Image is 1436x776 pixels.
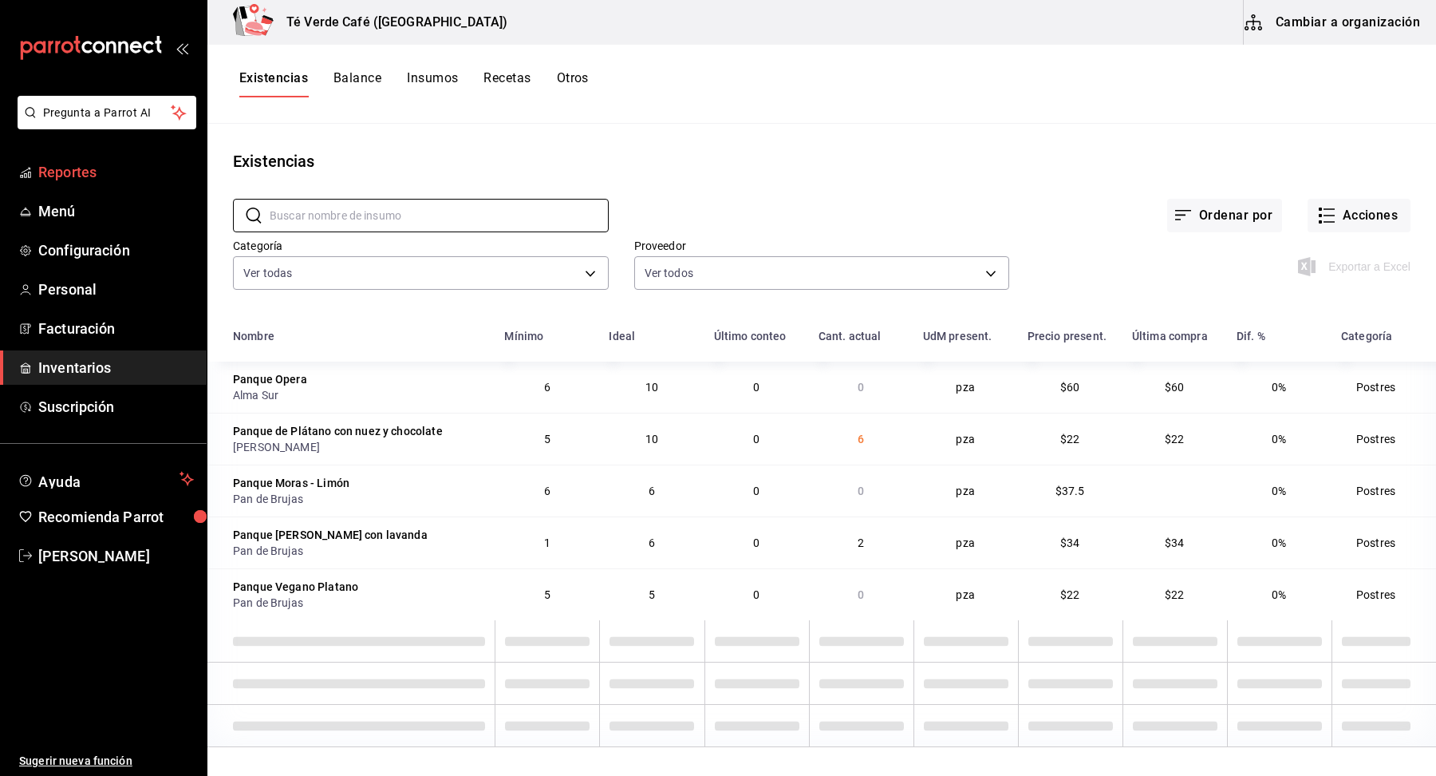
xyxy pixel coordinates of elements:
[753,588,759,601] span: 0
[649,485,655,497] span: 6
[270,200,609,232] input: Buscar nombre de insumo
[913,413,1018,465] td: pza
[38,396,194,418] span: Suscripción
[1165,433,1184,445] span: $22
[233,240,609,251] label: Categoría
[1331,465,1436,517] td: Postres
[19,753,194,770] span: Sugerir nueva función
[38,200,194,222] span: Menú
[38,279,194,300] span: Personal
[858,485,864,497] span: 0
[923,330,992,342] div: UdM present.
[243,265,292,281] span: Ver todas
[239,70,308,97] button: Existencias
[858,536,864,549] span: 2
[1331,413,1436,465] td: Postres
[649,536,655,549] span: 6
[544,588,550,601] span: 5
[233,387,485,403] div: Alma Sur
[819,330,882,342] div: Cant. actual
[913,568,1018,620] td: pza
[38,545,194,567] span: [PERSON_NAME]
[913,517,1018,568] td: pza
[1060,381,1079,394] span: $60
[407,70,458,97] button: Insumos
[858,588,864,601] span: 0
[1237,330,1265,342] div: Dif. %
[634,240,1010,251] label: Proveedor
[858,433,864,445] span: 6
[38,240,194,261] span: Configuración
[913,465,1018,517] td: pza
[1060,588,1079,601] span: $22
[913,362,1018,413] td: pza
[38,318,194,339] span: Facturación
[544,536,550,549] span: 1
[233,423,443,439] div: Panque de Plátano con nuez y chocolate
[1028,330,1107,342] div: Precio present.
[1055,485,1085,497] span: $37.5
[1060,433,1079,445] span: $22
[1272,588,1286,601] span: 0%
[544,381,550,394] span: 6
[483,70,531,97] button: Recetas
[38,161,194,183] span: Reportes
[38,506,194,528] span: Recomienda Parrot
[1331,362,1436,413] td: Postres
[1165,588,1184,601] span: $22
[645,381,658,394] span: 10
[233,149,314,173] div: Existencias
[233,527,428,543] div: Panque [PERSON_NAME] con lavanda
[1272,381,1286,394] span: 0%
[233,595,485,611] div: Pan de Brujas
[753,485,759,497] span: 0
[176,42,188,54] button: open_drawer_menu
[544,433,550,445] span: 5
[239,70,589,97] div: navigation tabs
[1060,536,1079,549] span: $34
[1165,536,1184,549] span: $34
[1165,381,1184,394] span: $60
[714,330,787,342] div: Último conteo
[1308,199,1410,232] button: Acciones
[233,330,274,342] div: Nombre
[1272,536,1286,549] span: 0%
[1331,568,1436,620] td: Postres
[18,96,196,129] button: Pregunta a Parrot AI
[1331,517,1436,568] td: Postres
[38,357,194,378] span: Inventarios
[1272,433,1286,445] span: 0%
[43,105,172,121] span: Pregunta a Parrot AI
[233,371,307,387] div: Panque Opera
[233,491,485,507] div: Pan de Brujas
[645,265,693,281] span: Ver todos
[557,70,589,97] button: Otros
[609,330,635,342] div: Ideal
[649,588,655,601] span: 5
[753,536,759,549] span: 0
[1132,330,1208,342] div: Última compra
[233,543,485,559] div: Pan de Brujas
[274,13,507,32] h3: Té Verde Café ([GEOGRAPHIC_DATA])
[544,485,550,497] span: 6
[753,381,759,394] span: 0
[645,433,658,445] span: 10
[504,330,543,342] div: Mínimo
[1341,330,1392,342] div: Categoría
[233,439,485,455] div: [PERSON_NAME]
[333,70,381,97] button: Balance
[233,579,358,595] div: Panque Vegano Platano
[858,381,864,394] span: 0
[753,433,759,445] span: 0
[11,116,196,133] a: Pregunta a Parrot AI
[233,475,349,491] div: Panque Moras - Limón
[1272,485,1286,497] span: 0%
[1167,199,1282,232] button: Ordenar por
[38,469,173,489] span: Ayuda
